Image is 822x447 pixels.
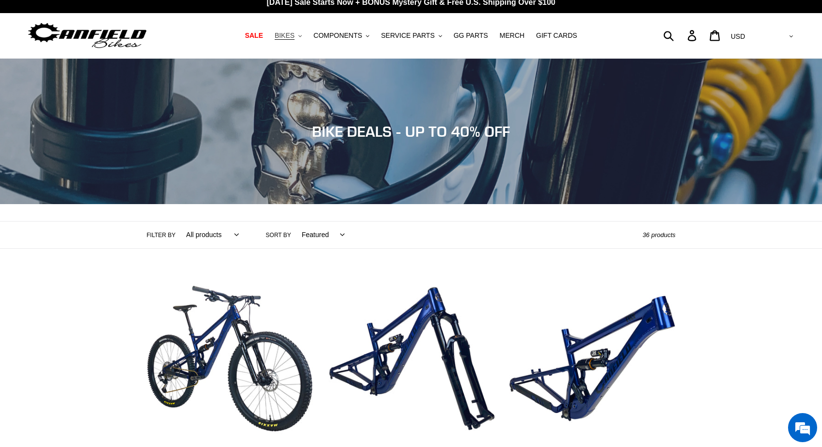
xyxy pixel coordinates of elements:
[495,29,529,42] a: MERCH
[376,29,446,42] button: SERVICE PARTS
[449,29,493,42] a: GG PARTS
[5,265,185,299] textarea: Type your message and hit 'Enter'
[159,5,182,28] div: Minimize live chat window
[245,32,263,40] span: SALE
[531,29,582,42] a: GIFT CARDS
[270,29,307,42] button: BIKES
[31,48,55,73] img: d_696896380_company_1647369064580_696896380
[27,20,148,51] img: Canfield Bikes
[536,32,577,40] span: GIFT CARDS
[266,231,291,239] label: Sort by
[65,54,178,67] div: Chat with us now
[312,123,510,140] span: BIKE DEALS - UP TO 40% OFF
[309,29,374,42] button: COMPONENTS
[313,32,362,40] span: COMPONENTS
[642,231,675,239] span: 36 products
[11,53,25,68] div: Navigation go back
[56,122,134,220] span: We're online!
[147,231,176,239] label: Filter by
[454,32,488,40] span: GG PARTS
[669,25,693,46] input: Search
[381,32,434,40] span: SERVICE PARTS
[275,32,295,40] span: BIKES
[500,32,525,40] span: MERCH
[240,29,268,42] a: SALE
